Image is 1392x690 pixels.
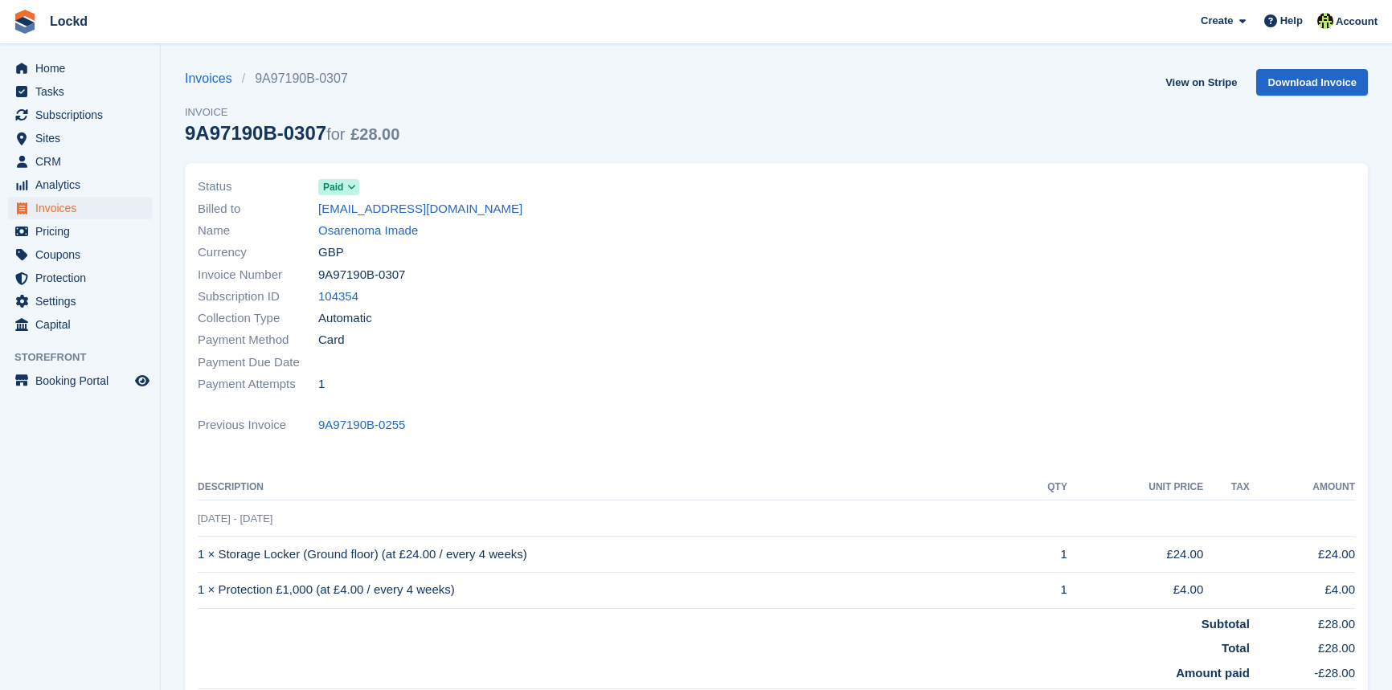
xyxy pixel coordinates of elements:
strong: Subtotal [1202,617,1250,631]
span: for [326,125,345,143]
td: 1 × Storage Locker (Ground floor) (at £24.00 / every 4 weeks) [198,537,1017,573]
div: 9A97190B-0307 [185,122,399,144]
td: 1 [1017,572,1067,608]
span: Collection Type [198,309,318,328]
a: menu [8,220,152,243]
td: £24.00 [1067,537,1203,573]
strong: Amount paid [1176,666,1250,680]
span: Sites [35,127,132,149]
th: Tax [1203,475,1250,500]
td: -£28.00 [1250,658,1355,689]
span: 1 [318,375,325,394]
td: 1 × Protection £1,000 (at £4.00 / every 4 weeks) [198,572,1017,608]
a: menu [8,197,152,219]
span: Billed to [198,200,318,218]
a: menu [8,150,152,173]
th: Description [198,475,1017,500]
td: £4.00 [1250,572,1355,608]
span: Automatic [318,309,372,328]
span: Capital [35,313,132,336]
img: stora-icon-8386f47178a22dfd0bd8f6a31ec36ba5ce8667c1dd55bd0f319d3a0aa187defe.svg [13,10,37,34]
td: £4.00 [1067,572,1203,608]
span: Paid [323,180,343,194]
span: Invoices [35,197,132,219]
span: Protection [35,267,132,289]
span: Status [198,178,318,196]
span: Coupons [35,243,132,266]
span: Account [1336,14,1378,30]
span: CRM [35,150,132,173]
span: Booking Portal [35,369,132,392]
span: Name [198,222,318,240]
span: Invoice [185,104,399,120]
span: Card [318,331,345,349]
a: Lockd [43,8,94,35]
span: GBP [318,243,344,262]
span: Subscriptions [35,104,132,126]
a: menu [8,267,152,289]
td: £28.00 [1250,633,1355,658]
span: Storefront [14,349,160,365]
a: menu [8,174,152,196]
a: 104354 [318,288,358,306]
a: 9A97190B-0255 [318,416,405,435]
a: Osarenoma Imade [318,222,418,240]
td: 1 [1017,537,1067,573]
a: Download Invoice [1256,69,1368,96]
a: menu [8,57,152,80]
span: [DATE] - [DATE] [198,512,272,525]
a: menu [8,369,152,392]
a: menu [8,80,152,103]
span: Payment Attempts [198,375,318,394]
td: £24.00 [1250,537,1355,573]
span: Pricing [35,220,132,243]
nav: breadcrumbs [185,69,399,88]
span: 9A97190B-0307 [318,266,405,284]
a: menu [8,104,152,126]
strong: Total [1222,641,1250,655]
span: Home [35,57,132,80]
span: Subscription ID [198,288,318,306]
a: menu [8,313,152,336]
span: Help [1280,13,1303,29]
th: Amount [1250,475,1355,500]
span: £28.00 [350,125,399,143]
span: Currency [198,243,318,262]
span: Tasks [35,80,132,103]
span: Payment Due Date [198,353,318,372]
a: Preview store [133,371,152,390]
th: Unit Price [1067,475,1203,500]
span: Create [1201,13,1233,29]
span: Previous Invoice [198,416,318,435]
span: Settings [35,290,132,312]
span: Payment Method [198,331,318,349]
a: menu [8,127,152,149]
a: menu [8,290,152,312]
span: Invoice Number [198,266,318,284]
a: View on Stripe [1159,69,1243,96]
span: Analytics [35,174,132,196]
td: £28.00 [1250,608,1355,633]
a: [EMAIL_ADDRESS][DOMAIN_NAME] [318,200,522,218]
a: Invoices [185,69,242,88]
img: Jamie Budding [1317,13,1333,29]
a: Paid [318,178,359,196]
th: QTY [1017,475,1067,500]
a: menu [8,243,152,266]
